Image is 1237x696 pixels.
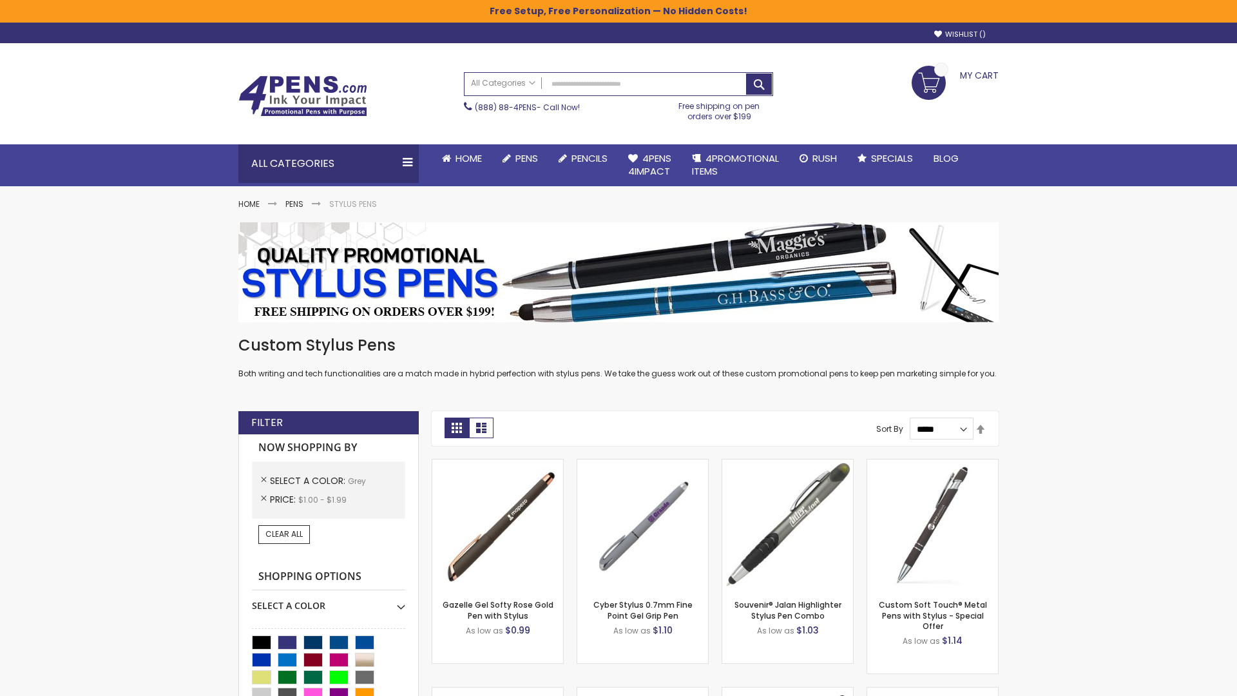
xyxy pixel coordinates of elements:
[348,476,366,487] span: Grey
[432,459,563,590] img: Gazelle Gel Softy Rose Gold Pen with Stylus-Grey
[692,151,779,178] span: 4PROMOTIONAL ITEMS
[618,144,682,186] a: 4Pens4impact
[903,635,940,646] span: As low as
[505,624,530,637] span: $0.99
[475,102,580,113] span: - Call Now!
[593,599,693,621] a: Cyber Stylus 0.7mm Fine Point Gel Grip Pen
[238,335,999,356] h1: Custom Stylus Pens
[238,144,419,183] div: All Categories
[812,151,837,165] span: Rush
[577,459,708,590] img: Cyber Stylus 0.7mm Fine Point Gel Grip Pen-Grey
[734,599,841,621] a: Souvenir® Jalan Highlighter Stylus Pen Combo
[515,151,538,165] span: Pens
[238,75,367,117] img: 4Pens Custom Pens and Promotional Products
[432,144,492,173] a: Home
[757,625,794,636] span: As low as
[653,624,673,637] span: $1.10
[666,96,774,122] div: Free shipping on pen orders over $199
[443,599,553,621] a: Gazelle Gel Softy Rose Gold Pen with Stylus
[682,144,789,186] a: 4PROMOTIONALITEMS
[270,493,298,506] span: Price
[252,590,405,612] div: Select A Color
[238,222,999,322] img: Stylus Pens
[876,423,903,434] label: Sort By
[258,525,310,543] a: Clear All
[492,144,548,173] a: Pens
[871,151,913,165] span: Specials
[466,625,503,636] span: As low as
[238,335,999,380] div: Both writing and tech functionalities are a match made in hybrid perfection with stylus pens. We ...
[432,459,563,470] a: Gazelle Gel Softy Rose Gold Pen with Stylus-Grey
[571,151,608,165] span: Pencils
[270,474,348,487] span: Select A Color
[934,151,959,165] span: Blog
[251,416,283,430] strong: Filter
[847,144,923,173] a: Specials
[265,528,303,539] span: Clear All
[238,198,260,209] a: Home
[445,418,469,438] strong: Grid
[298,494,347,505] span: $1.00 - $1.99
[329,198,377,209] strong: Stylus Pens
[867,459,998,590] img: Custom Soft Touch® Metal Pens with Stylus-Grey
[577,459,708,470] a: Cyber Stylus 0.7mm Fine Point Gel Grip Pen-Grey
[252,434,405,461] strong: Now Shopping by
[867,459,998,470] a: Custom Soft Touch® Metal Pens with Stylus-Grey
[465,73,542,94] a: All Categories
[475,102,537,113] a: (888) 88-4PENS
[923,144,969,173] a: Blog
[252,563,405,591] strong: Shopping Options
[285,198,303,209] a: Pens
[934,30,986,39] a: Wishlist
[722,459,853,470] a: Souvenir® Jalan Highlighter Stylus Pen Combo-Grey
[471,78,535,88] span: All Categories
[628,151,671,178] span: 4Pens 4impact
[613,625,651,636] span: As low as
[789,144,847,173] a: Rush
[942,634,963,647] span: $1.14
[722,459,853,590] img: Souvenir® Jalan Highlighter Stylus Pen Combo-Grey
[548,144,618,173] a: Pencils
[455,151,482,165] span: Home
[796,624,819,637] span: $1.03
[879,599,987,631] a: Custom Soft Touch® Metal Pens with Stylus - Special Offer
